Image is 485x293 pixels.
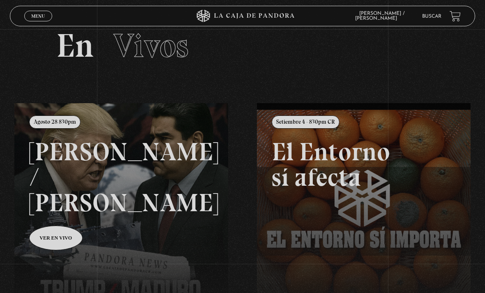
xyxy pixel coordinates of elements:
[355,11,405,21] span: [PERSON_NAME] / [PERSON_NAME]
[56,29,429,62] h2: En
[450,11,461,22] a: View your shopping cart
[31,14,45,18] span: Menu
[113,26,189,65] span: Vivos
[29,21,48,26] span: Cerrar
[422,14,441,19] a: Buscar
